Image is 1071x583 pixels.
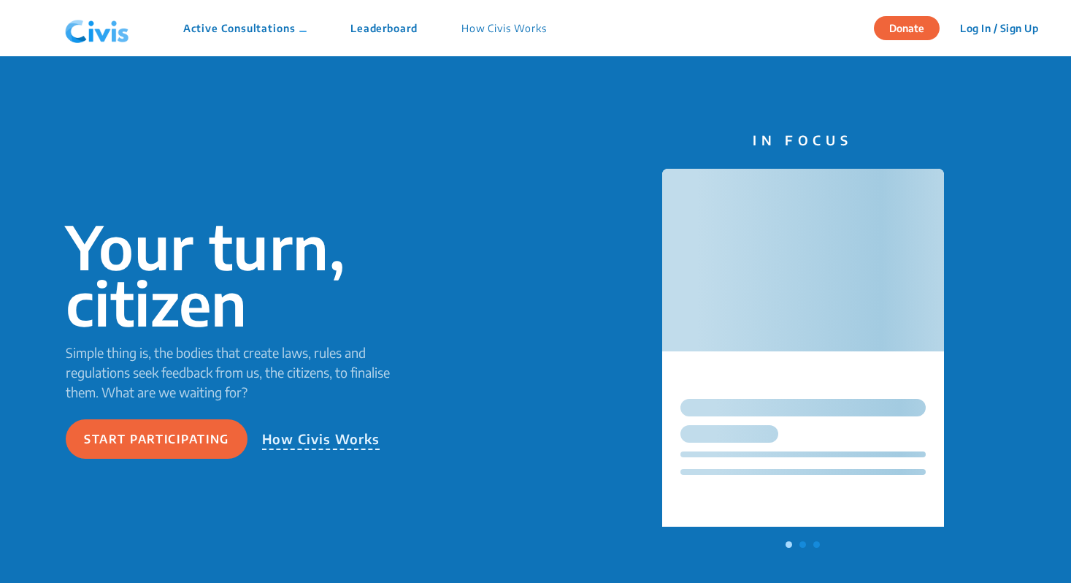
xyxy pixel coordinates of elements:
p: Simple thing is, the bodies that create laws, rules and regulations seek feedback from us, the ci... [66,343,394,402]
button: Start participating [66,419,247,459]
a: Donate [874,20,951,34]
p: IN FOCUS [662,130,944,150]
button: Donate [874,16,940,40]
img: navlogo.png [59,7,135,50]
p: Your turn, citizen [66,218,394,331]
button: Log In / Sign Up [951,17,1048,39]
p: How Civis Works [461,20,547,36]
p: How Civis Works [262,429,380,450]
p: Leaderboard [350,20,418,36]
p: Active Consultations [183,20,307,36]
